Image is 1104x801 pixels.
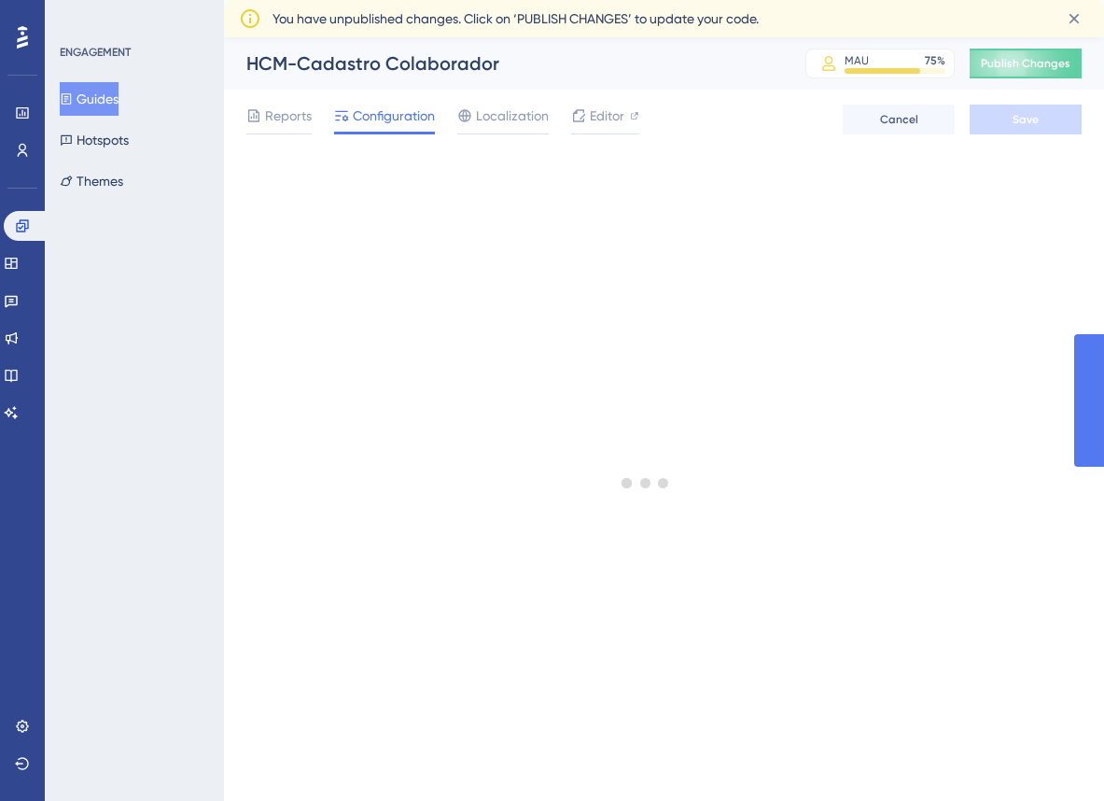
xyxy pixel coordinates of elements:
[981,56,1070,71] span: Publish Changes
[273,7,759,30] span: You have unpublished changes. Click on ‘PUBLISH CHANGES’ to update your code.
[970,49,1082,78] button: Publish Changes
[60,45,131,60] div: ENGAGEMENT
[1013,112,1039,127] span: Save
[60,164,123,198] button: Themes
[845,53,869,68] div: MAU
[925,53,945,68] div: 75 %
[970,105,1082,134] button: Save
[1026,727,1082,783] iframe: UserGuiding AI Assistant Launcher
[60,82,119,116] button: Guides
[265,105,312,127] span: Reports
[880,112,918,127] span: Cancel
[476,105,549,127] span: Localization
[353,105,435,127] span: Configuration
[843,105,955,134] button: Cancel
[60,123,129,157] button: Hotspots
[246,50,759,77] div: HCM-Cadastro Colaborador
[590,105,624,127] span: Editor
